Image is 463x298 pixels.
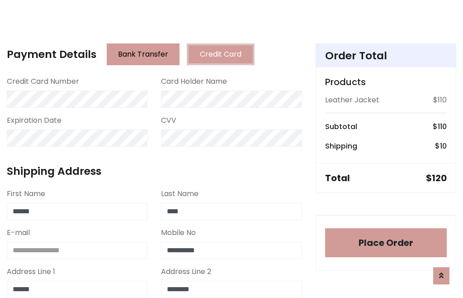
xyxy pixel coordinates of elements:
[7,48,96,61] h4: Payment Details
[325,49,447,62] h4: Order Total
[187,43,255,65] button: Credit Card
[161,188,198,199] label: Last Name
[432,172,447,184] span: 120
[325,95,379,106] p: Leather Jacket
[440,141,447,151] span: 10
[7,227,30,238] label: E-mail
[161,266,211,277] label: Address Line 2
[435,142,447,150] h6: $
[7,76,79,87] label: Credit Card Number
[107,43,180,65] button: Bank Transfer
[7,115,61,126] label: Expiration Date
[325,122,357,131] h6: Subtotal
[325,173,350,183] h5: Total
[161,115,176,126] label: CVV
[438,121,447,132] span: 110
[325,228,447,257] button: Place Order
[433,95,447,106] p: $110
[161,227,196,238] label: Mobile No
[426,173,447,183] h5: $
[161,76,227,87] label: Card Holder Name
[7,188,45,199] label: First Name
[325,142,357,150] h6: Shipping
[325,77,447,87] h5: Products
[7,266,55,277] label: Address Line 1
[433,122,447,131] h6: $
[7,165,302,178] h4: Shipping Address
